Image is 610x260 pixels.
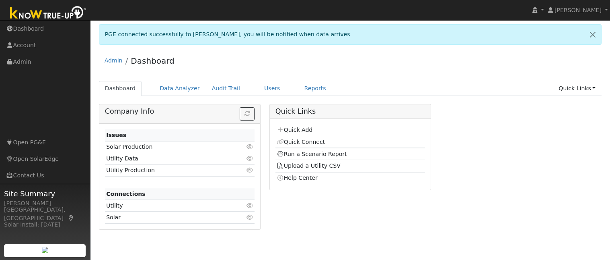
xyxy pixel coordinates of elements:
[246,156,253,161] i: Click to view
[277,175,318,181] a: Help Center
[246,144,253,150] i: Click to view
[68,215,75,221] a: Map
[154,81,206,96] a: Data Analyzer
[584,25,601,44] a: Close
[246,167,253,173] i: Click to view
[105,153,231,164] td: Utility Data
[277,162,341,169] a: Upload a Utility CSV
[105,141,231,153] td: Solar Production
[105,57,123,64] a: Admin
[555,7,602,13] span: [PERSON_NAME]
[246,214,253,220] i: Click to view
[298,81,332,96] a: Reports
[275,107,425,116] h5: Quick Links
[246,203,253,208] i: Click to view
[99,81,142,96] a: Dashboard
[105,200,231,212] td: Utility
[4,220,86,229] div: Solar Install: [DATE]
[106,132,126,138] strong: Issues
[6,4,90,23] img: Know True-Up
[277,127,312,133] a: Quick Add
[105,212,231,223] td: Solar
[4,206,86,223] div: [GEOGRAPHIC_DATA], [GEOGRAPHIC_DATA]
[277,139,325,145] a: Quick Connect
[206,81,246,96] a: Audit Trail
[105,107,255,116] h5: Company Info
[99,24,602,45] div: PGE connected successfully to [PERSON_NAME], you will be notified when data arrives
[105,164,231,176] td: Utility Production
[4,188,86,199] span: Site Summary
[4,199,86,208] div: [PERSON_NAME]
[552,81,602,96] a: Quick Links
[277,151,347,157] a: Run a Scenario Report
[131,56,175,66] a: Dashboard
[106,191,146,197] strong: Connections
[258,81,286,96] a: Users
[42,247,48,253] img: retrieve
